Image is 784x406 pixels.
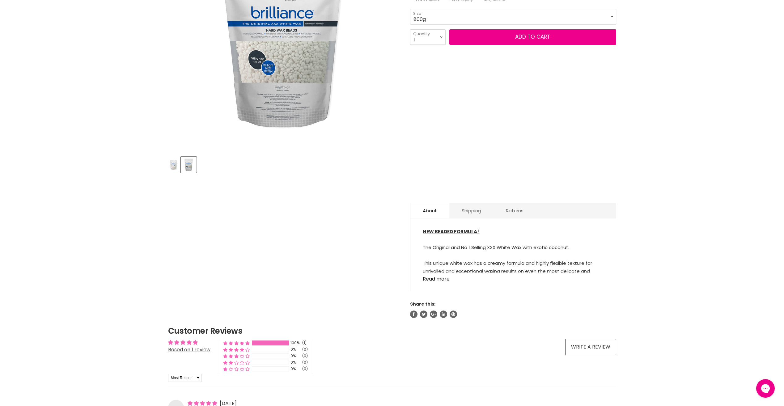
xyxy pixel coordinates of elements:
iframe: Gorgias live chat messenger [753,377,778,400]
span: Share this: [410,301,435,307]
div: Product thumbnails [167,155,400,173]
div: 100% [290,340,300,346]
a: Write a review [565,339,616,355]
select: Sort dropdown [168,374,202,382]
a: Returns [494,203,536,218]
button: Caron Brilliance Beaded Hard Wax [181,157,197,173]
a: About [410,203,449,218]
div: Average rating is 5.00 stars [168,339,210,346]
button: Caron Brilliance Beaded Hard Wax [168,157,179,173]
h2: Customer Reviews [168,325,616,336]
strong: NEW BEADED FORMULA ! [423,228,480,235]
aside: Share this: [410,301,616,318]
a: Shipping [449,203,494,218]
div: (1) [302,340,307,346]
select: Quantity [410,29,446,45]
img: Caron Brilliance Beaded Hard Wax [181,158,196,172]
span: Add to cart [515,33,550,40]
a: Read more [423,273,604,282]
button: Add to cart [449,29,616,45]
div: The Original and No 1 Selling XXX White Wax with exotic coconut. This unique white wax has a crea... [423,228,604,273]
a: Based on 1 review [168,346,210,353]
div: 100% (1) reviews with 5 star rating [223,340,250,346]
img: Caron Brilliance Beaded Hard Wax [169,158,178,172]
